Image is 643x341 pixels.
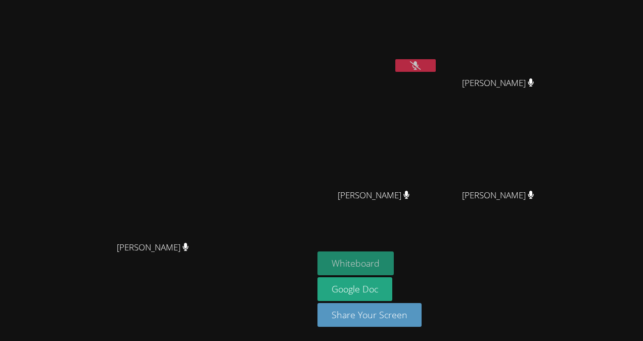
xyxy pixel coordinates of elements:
[338,188,410,203] span: [PERSON_NAME]
[317,251,394,275] button: Whiteboard
[317,277,392,301] a: Google Doc
[462,188,534,203] span: [PERSON_NAME]
[117,240,189,255] span: [PERSON_NAME]
[317,303,422,327] button: Share Your Screen
[462,76,534,91] span: [PERSON_NAME]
